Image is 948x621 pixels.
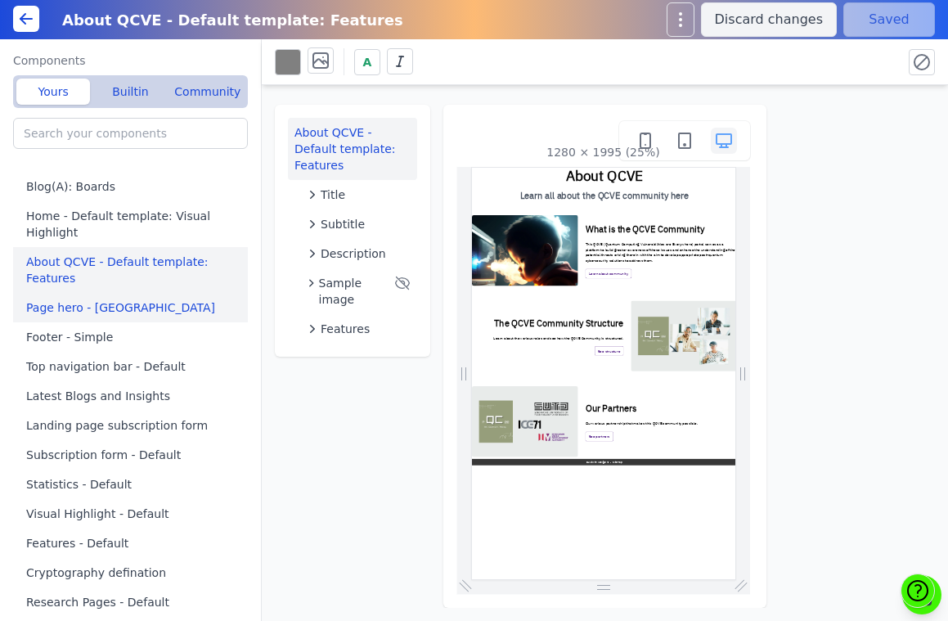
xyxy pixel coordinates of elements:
[171,79,245,105] button: Community
[13,352,254,381] button: Top navigation bar - Default
[13,322,254,352] button: Footer - Simple
[321,245,386,262] span: Description
[546,144,659,160] div: 1280 × 1995 (25%)
[13,470,254,499] button: Statistics - Default
[711,128,737,154] button: Desktop
[843,2,935,37] button: Saved
[93,79,167,105] button: Builtin
[13,293,254,322] button: Page hero - [GEOGRAPHIC_DATA]
[321,321,370,337] span: Features
[672,128,698,154] button: Tablet
[308,47,334,74] button: Background image
[13,381,254,411] button: Latest Blogs and Insights
[13,172,254,201] button: Blog(A): Boards
[16,79,90,105] button: Yours
[13,201,254,247] button: Home - Default template: Visual Highlight
[13,118,248,149] input: Search your components
[13,247,254,293] button: About QCVE - Default template: Features
[301,209,417,239] button: Subtitle
[13,499,254,529] button: Visual Highlight - Default
[448,223,919,260] h2: What is the QCVE Community
[301,239,417,268] button: Description
[321,216,365,232] span: Subtitle
[301,180,417,209] button: Title
[13,587,254,617] button: Research Pages - Default
[191,92,857,128] p: Learn all about the QCVE community here
[321,187,345,203] span: Title
[301,314,417,344] button: Features
[387,48,413,74] button: Italics
[363,54,372,70] span: A
[13,529,254,558] button: Features - Default
[448,399,631,438] a: Learn about community
[13,52,248,69] label: Components
[319,275,391,308] span: Sample image
[288,118,417,180] button: About QCVE - Default template: Features
[632,128,658,154] button: Mobile
[909,49,935,75] button: Reset all styles
[13,440,254,470] button: Subscription form - Default
[472,168,737,581] iframe: Preview
[701,2,837,37] button: Discard changes
[13,558,254,587] button: Cryptography defination
[13,411,254,440] button: Landing page subscription form
[301,268,417,314] button: Sample image
[354,49,380,75] button: A
[275,49,301,75] button: Background color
